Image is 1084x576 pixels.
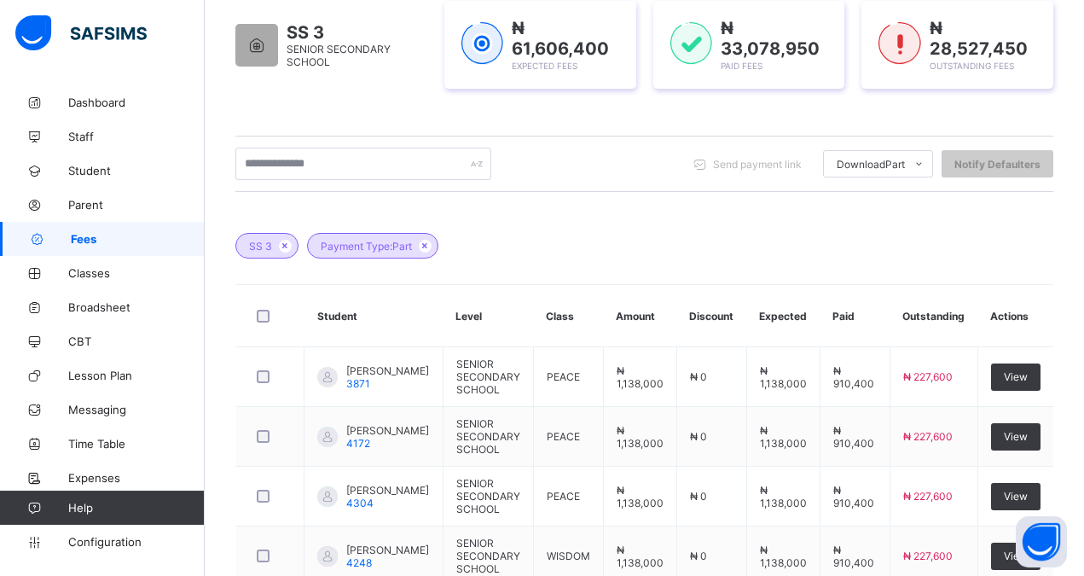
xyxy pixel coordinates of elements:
th: Discount [676,285,746,347]
span: SENIOR SECONDARY SCHOOL [287,43,391,68]
span: Parent [68,198,205,212]
span: Notify Defaulters [954,158,1041,171]
span: PEACE [547,370,580,383]
span: SS 3 [287,22,427,43]
span: ₦ 227,600 [903,490,953,503]
span: ₦ 28,527,450 [930,18,1028,59]
span: ₦ 1,138,000 [760,424,807,450]
span: WISDOM [547,550,590,562]
span: Configuration [68,535,204,549]
span: ₦ 33,078,950 [721,18,820,59]
span: 4304 [346,497,374,509]
th: Amount [603,285,676,347]
span: Fees [71,232,205,246]
span: [PERSON_NAME] [346,424,429,437]
span: Dashboard [68,96,205,109]
span: SS 3 [249,240,272,253]
span: View [1004,430,1028,443]
span: 3871 [346,377,370,390]
th: Outstanding [890,285,977,347]
span: Staff [68,130,205,143]
span: ₦ 910,400 [833,484,874,509]
span: ₦ 1,138,000 [617,424,664,450]
img: paid-1.3eb1404cbcb1d3b736510a26bbfa3ccb.svg [670,22,712,65]
span: PEACE [547,430,580,443]
span: Classes [68,266,205,280]
th: Student [304,285,443,347]
span: Expenses [68,471,205,485]
th: Paid [820,285,890,347]
span: ₦ 1,138,000 [617,544,664,569]
span: [PERSON_NAME] [346,364,429,377]
span: ₦ 1,138,000 [760,484,807,509]
button: Open asap [1016,516,1067,567]
span: ₦ 0 [690,370,707,383]
span: ₦ 1,138,000 [617,364,664,390]
span: ₦ 0 [690,430,707,443]
span: View [1004,370,1028,383]
span: ₦ 227,600 [903,370,953,383]
span: ₦ 227,600 [903,550,953,562]
span: Student [68,164,205,177]
span: View [1004,490,1028,503]
th: Expected [746,285,820,347]
span: [PERSON_NAME] [346,484,429,497]
span: Lesson Plan [68,369,205,382]
span: ₦ 227,600 [903,430,953,443]
img: expected-1.03dd87d44185fb6c27cc9b2570c10499.svg [461,22,503,65]
span: View [1004,550,1028,562]
span: ₦ 0 [690,490,707,503]
span: ₦ 1,138,000 [617,484,664,509]
span: Outstanding Fees [930,61,1014,71]
span: ₦ 910,400 [833,544,874,569]
span: PEACE [547,490,580,503]
span: ₦ 0 [690,550,707,562]
span: Download Part [837,158,905,171]
span: SENIOR SECONDARY SCHOOL [456,358,520,396]
span: Messaging [68,403,205,416]
span: Payment Type: Part [321,240,412,253]
span: SENIOR SECONDARY SCHOOL [456,537,520,575]
span: Time Table [68,437,205,451]
span: ₦ 61,606,400 [512,18,609,59]
span: 4172 [346,437,370,450]
span: ₦ 1,138,000 [760,544,807,569]
span: ₦ 910,400 [833,364,874,390]
span: SENIOR SECONDARY SCHOOL [456,477,520,515]
th: Actions [977,285,1053,347]
span: Paid Fees [721,61,762,71]
span: [PERSON_NAME] [346,544,429,556]
span: 4248 [346,556,372,569]
span: ₦ 1,138,000 [760,364,807,390]
th: Level [443,285,533,347]
span: Send payment link [713,158,802,171]
img: safsims [15,15,147,51]
span: Help [68,501,204,515]
span: Expected Fees [512,61,577,71]
span: ₦ 910,400 [833,424,874,450]
span: Broadsheet [68,300,205,314]
img: outstanding-1.146d663e52f09953f639664a84e30106.svg [878,22,920,65]
span: SENIOR SECONDARY SCHOOL [456,417,520,456]
span: CBT [68,335,205,348]
th: Class [533,285,603,347]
